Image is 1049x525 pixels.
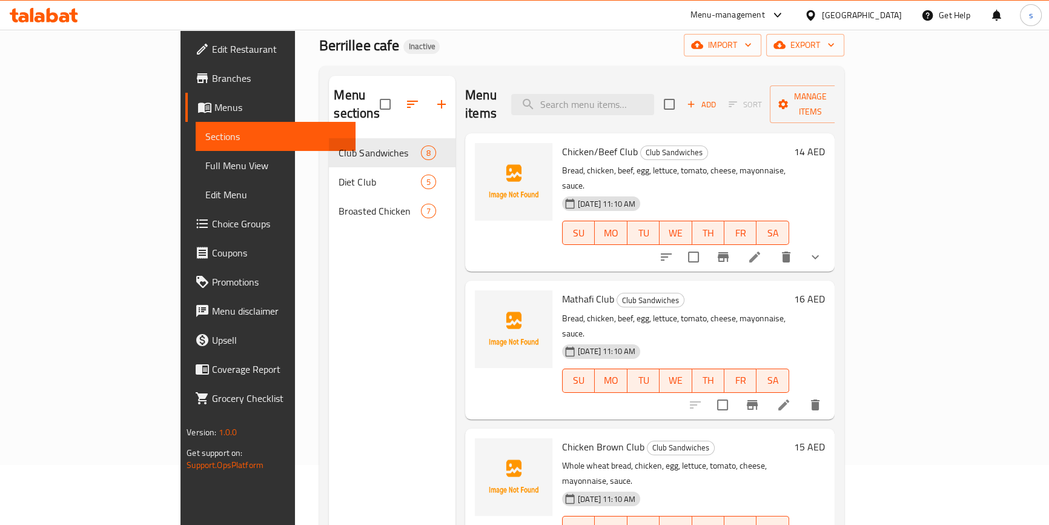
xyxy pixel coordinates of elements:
[724,221,756,245] button: FR
[212,333,346,347] span: Upsell
[627,369,660,393] button: TU
[219,424,237,440] span: 1.0.0
[422,147,435,159] span: 8
[196,180,356,209] a: Edit Menu
[600,224,622,242] span: MO
[421,175,436,189] div: items
[511,94,654,115] input: search
[185,209,356,238] a: Choice Groups
[403,41,440,52] span: Inactive
[334,86,379,122] h2: Menu sections
[640,145,708,160] div: Club Sandwiches
[398,90,427,119] span: Sort sections
[647,441,715,455] div: Club Sandwiches
[709,242,738,272] button: Branch-specific-item
[562,221,595,245] button: SU
[794,438,825,455] h6: 15 AED
[196,151,356,180] a: Full Menu View
[632,224,655,242] span: TU
[185,64,356,93] a: Branches
[329,167,455,196] div: Diet Club5
[185,355,356,384] a: Coverage Report
[600,372,622,389] span: MO
[657,92,682,117] span: Select section
[329,196,455,226] div: Broasted Chicken7
[685,98,718,112] span: Add
[185,238,356,267] a: Coupons
[573,346,640,357] span: [DATE] 11:10 AM
[185,384,356,413] a: Grocery Checklist
[329,138,455,167] div: Club Sandwiches8
[729,224,752,242] span: FR
[660,221,692,245] button: WE
[779,89,841,119] span: Manage items
[187,457,263,473] a: Support.OpsPlatform
[339,204,420,218] span: Broasted Chicken
[422,176,435,188] span: 5
[319,32,399,59] span: Berrillee cafe
[475,143,552,221] img: Chicken/Beef Club
[212,216,346,231] span: Choice Groups
[562,142,638,161] span: Chicken/Beef Club
[617,293,684,307] span: Club Sandwiches
[794,143,825,160] h6: 14 AED
[205,129,346,144] span: Sections
[185,267,356,296] a: Promotions
[641,145,707,159] span: Club Sandwiches
[329,133,455,230] nav: Menu sections
[339,175,420,189] span: Diet Club
[212,391,346,406] span: Grocery Checklist
[761,224,784,242] span: SA
[339,145,420,160] div: Club Sandwiches
[187,424,216,440] span: Version:
[664,224,687,242] span: WE
[475,290,552,368] img: Mathafi Club
[801,242,830,272] button: show more
[212,42,346,56] span: Edit Restaurant
[595,221,627,245] button: MO
[421,204,436,218] div: items
[617,293,684,307] div: Club Sandwiches
[562,369,595,393] button: SU
[562,163,789,193] p: Bread, chicken, beef, egg, lettuce, tomato, cheese, mayonnaise, sauce.
[632,372,655,389] span: TU
[822,8,902,22] div: [GEOGRAPHIC_DATA]
[697,224,720,242] span: TH
[595,369,627,393] button: MO
[756,221,789,245] button: SA
[652,242,681,272] button: sort-choices
[710,392,735,418] span: Select to update
[684,34,761,56] button: import
[372,92,398,117] span: Select all sections
[724,369,756,393] button: FR
[185,93,356,122] a: Menus
[794,290,825,307] h6: 16 AED
[475,438,552,516] img: Chicken Brown Club
[770,85,851,123] button: Manage items
[747,250,762,264] a: Edit menu item
[422,206,435,217] span: 7
[568,224,590,242] span: SU
[681,244,706,270] span: Select to update
[562,458,789,489] p: Whole wheat bread, chicken, egg, lettuce, tomato, cheese, mayonnaise, sauce.
[692,369,724,393] button: TH
[808,250,822,264] svg: Show Choices
[421,145,436,160] div: items
[772,242,801,272] button: delete
[761,372,784,389] span: SA
[214,100,346,115] span: Menus
[568,372,590,389] span: SU
[212,304,346,318] span: Menu disclaimer
[573,198,640,210] span: [DATE] 11:10 AM
[465,86,497,122] h2: Menu items
[682,95,721,114] button: Add
[776,38,835,53] span: export
[196,122,356,151] a: Sections
[205,158,346,173] span: Full Menu View
[776,398,791,412] a: Edit menu item
[573,493,640,505] span: [DATE] 11:10 AM
[647,441,714,455] span: Club Sandwiches
[721,95,770,114] span: Select section first
[660,369,692,393] button: WE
